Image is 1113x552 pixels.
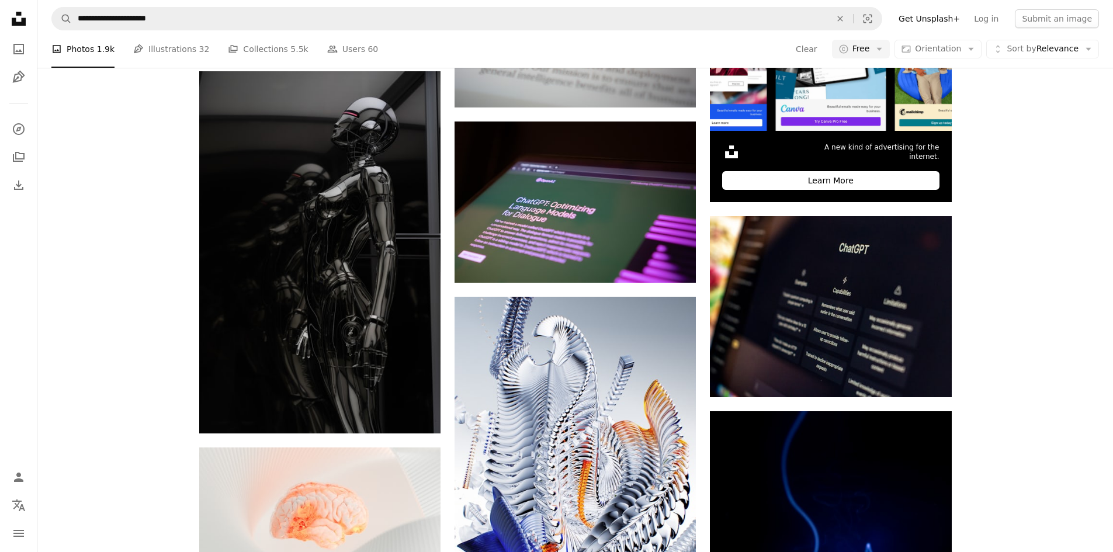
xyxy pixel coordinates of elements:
button: Language [7,494,30,517]
a: a close up of a human brain on a white surface [199,510,441,520]
button: Clear [827,8,853,30]
button: Sort byRelevance [986,40,1099,58]
a: a close up of a computer screen with a blurry background [455,197,696,207]
span: Orientation [915,44,961,53]
span: Relevance [1007,43,1079,55]
img: file-1631306537910-2580a29a3cfcimage [722,143,741,161]
a: Log in [967,9,1005,28]
span: A new kind of advertising for the internet. [806,143,939,162]
span: Sort by [1007,44,1036,53]
span: 5.5k [290,43,308,55]
img: stainless steel robot toy in close up photography [199,71,441,433]
a: Users 60 [327,30,379,68]
button: Search Unsplash [52,8,72,30]
img: a close up of a computer screen with a blurry background [455,121,696,282]
a: a close up of a computer screen with a menu on it [710,301,951,312]
div: Learn More [722,171,939,190]
button: Visual search [854,8,882,30]
img: a close up of a computer screen with a menu on it [710,216,951,397]
button: Clear [795,40,818,58]
a: stainless steel robot toy in close up photography [199,247,441,258]
a: a very artistic picture of a bird made out of metal [455,463,696,473]
a: Collections 5.5k [228,30,308,68]
button: Orientation [894,40,982,58]
a: Download History [7,173,30,197]
button: Free [832,40,890,58]
a: Illustrations [7,65,30,89]
a: Explore [7,117,30,141]
span: 32 [199,43,210,55]
button: Submit an image [1015,9,1099,28]
form: Find visuals sitewide [51,7,882,30]
span: 60 [367,43,378,55]
span: Free [852,43,870,55]
a: Get Unsplash+ [892,9,967,28]
button: Menu [7,522,30,545]
a: Photos [7,37,30,61]
a: Collections [7,145,30,169]
a: Log in / Sign up [7,466,30,489]
a: Illustrations 32 [133,30,209,68]
a: Home — Unsplash [7,7,30,33]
